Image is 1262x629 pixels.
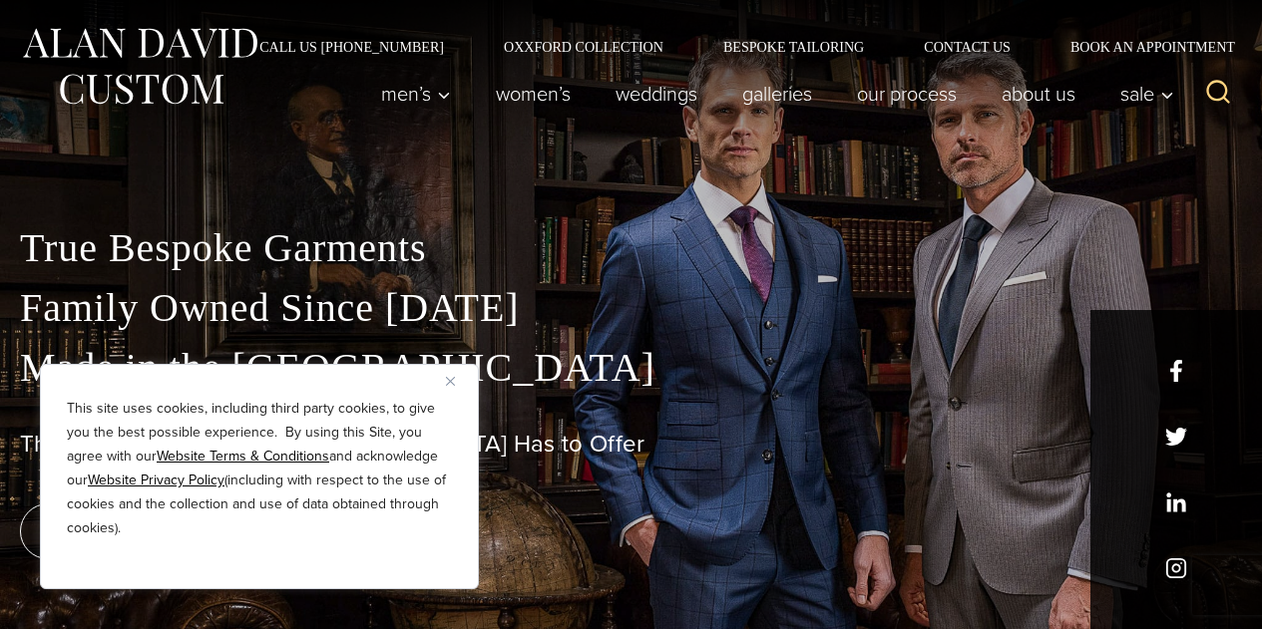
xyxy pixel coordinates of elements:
[20,22,259,111] img: Alan David Custom
[720,74,835,114] a: Galleries
[20,218,1242,398] p: True Bespoke Garments Family Owned Since [DATE] Made in the [GEOGRAPHIC_DATA]
[88,470,224,490] a: Website Privacy Policy
[229,40,1242,54] nav: Secondary Navigation
[474,74,594,114] a: Women’s
[229,40,474,54] a: Call Us [PHONE_NUMBER]
[835,74,980,114] a: Our Process
[157,446,329,467] a: Website Terms & Conditions
[446,369,470,393] button: Close
[1120,84,1174,104] span: Sale
[693,40,894,54] a: Bespoke Tailoring
[980,74,1098,114] a: About Us
[20,503,299,559] a: book an appointment
[1041,40,1242,54] a: Book an Appointment
[381,84,451,104] span: Men’s
[594,74,720,114] a: weddings
[446,377,455,386] img: Close
[20,430,1242,459] h1: The Best Custom Suits [GEOGRAPHIC_DATA] Has to Offer
[894,40,1041,54] a: Contact Us
[67,397,452,540] p: This site uses cookies, including third party cookies, to give you the best possible experience. ...
[359,74,1185,114] nav: Primary Navigation
[474,40,693,54] a: Oxxford Collection
[1194,70,1242,118] button: View Search Form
